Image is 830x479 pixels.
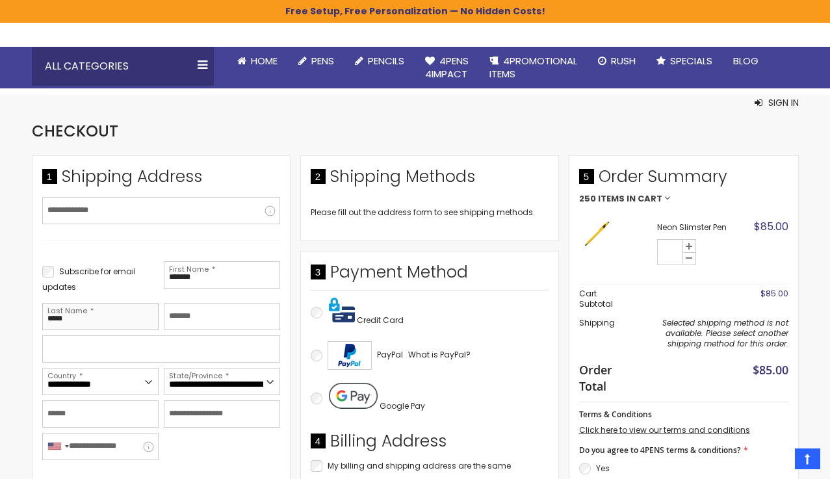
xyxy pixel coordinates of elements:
[408,347,471,363] a: What is PayPal?
[579,445,740,456] span: Do you agree to 4PENS terms & conditions?
[754,219,788,234] span: $85.00
[755,96,799,109] button: Sign In
[377,349,403,360] span: PayPal
[670,54,712,68] span: Specials
[588,47,646,75] a: Rush
[42,266,136,292] span: Subscribe for email updates
[753,362,788,378] span: $85.00
[598,194,662,203] span: Items in Cart
[43,434,73,460] div: United States: +1
[579,424,750,435] a: Click here to view our terms and conditions
[415,47,479,89] a: 4Pens4impact
[579,166,788,194] span: Order Summary
[408,349,471,360] span: What is PayPal?
[733,54,759,68] span: Blog
[646,47,723,75] a: Specials
[357,315,404,326] span: Credit Card
[329,383,378,409] img: Pay with Google Pay
[344,47,415,75] a: Pencils
[328,460,511,471] span: My billing and shipping address are the same
[662,317,788,349] span: Selected shipping method is not available. Please select another shipping method for this order.
[311,430,549,459] div: Billing Address
[227,47,288,75] a: Home
[380,400,425,411] span: Google Pay
[723,47,769,75] a: Blog
[32,47,214,86] div: All Categories
[768,96,799,109] span: Sign In
[723,444,830,479] iframe: Google Customer Reviews
[657,222,743,233] strong: Neon Slimster Pen
[311,54,334,68] span: Pens
[596,463,610,474] label: Yes
[328,341,372,370] img: Acceptance Mark
[611,54,636,68] span: Rush
[311,261,549,290] div: Payment Method
[760,288,788,299] span: $85.00
[579,409,652,420] span: Terms & Conditions
[32,120,118,142] span: Checkout
[489,54,577,81] span: 4PROMOTIONAL ITEMS
[579,360,623,394] strong: Order Total
[311,207,549,218] div: Please fill out the address form to see shipping methods.
[329,297,355,323] img: Pay with credit card
[479,47,588,89] a: 4PROMOTIONALITEMS
[579,285,629,314] th: Cart Subtotal
[368,54,404,68] span: Pencils
[311,166,549,194] div: Shipping Methods
[579,216,615,252] img: Neon Slimster-Yellow
[251,54,278,68] span: Home
[425,54,469,81] span: 4Pens 4impact
[42,166,280,194] div: Shipping Address
[579,317,615,328] span: Shipping
[579,194,596,203] span: 250
[288,47,344,75] a: Pens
